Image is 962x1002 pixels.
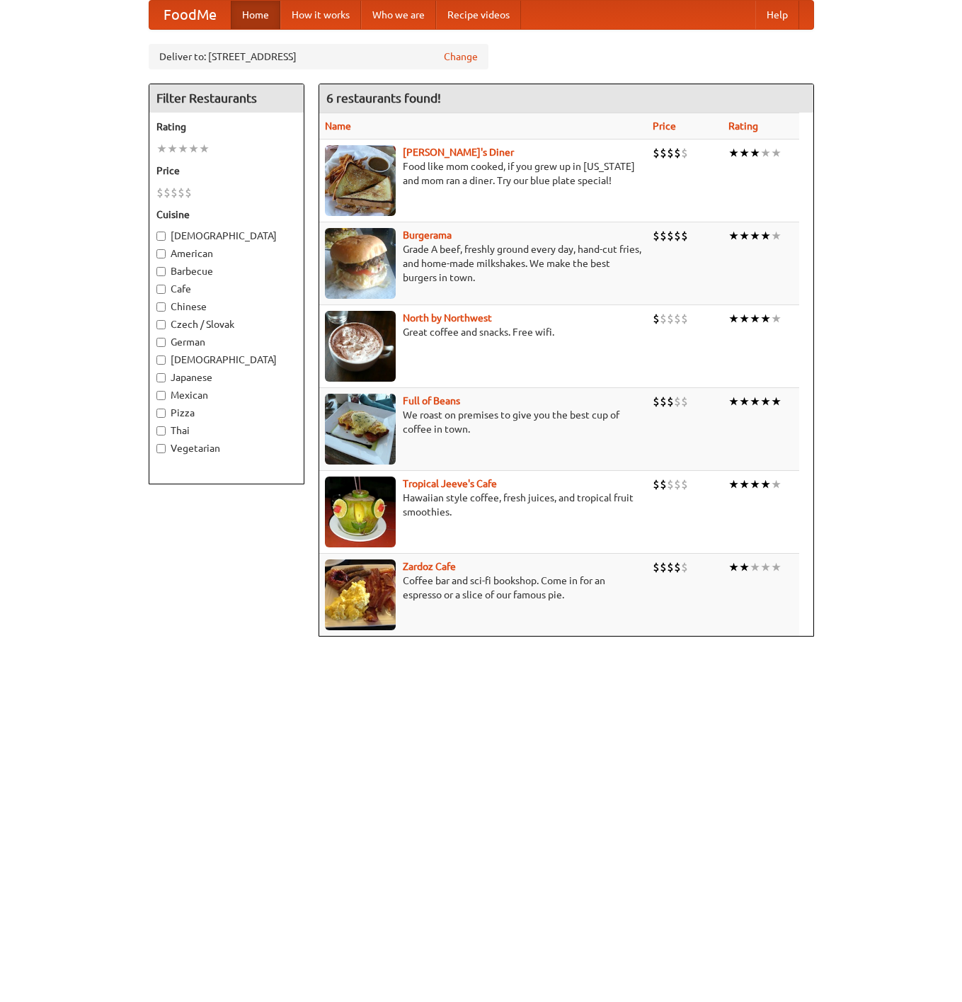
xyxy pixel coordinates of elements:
[653,120,676,132] a: Price
[325,242,641,285] p: Grade A beef, freshly ground every day, hand-cut fries, and home-made milkshakes. We make the bes...
[325,228,396,299] img: burgerama.jpg
[325,491,641,519] p: Hawaiian style coffee, fresh juices, and tropical fruit smoothies.
[156,317,297,331] label: Czech / Slovak
[156,373,166,382] input: Japanese
[156,249,166,258] input: American
[156,285,166,294] input: Cafe
[771,394,781,409] li: ★
[667,477,674,492] li: $
[771,477,781,492] li: ★
[739,311,750,326] li: ★
[739,228,750,244] li: ★
[653,145,660,161] li: $
[653,477,660,492] li: $
[660,311,667,326] li: $
[681,394,688,409] li: $
[739,477,750,492] li: ★
[653,559,660,575] li: $
[156,164,297,178] h5: Price
[660,477,667,492] li: $
[156,423,297,438] label: Thai
[156,267,166,276] input: Barbecue
[674,394,681,409] li: $
[325,159,641,188] p: Food like mom cooked, if you grew up in [US_STATE] and mom ran a diner. Try our blue plate special!
[771,559,781,575] li: ★
[739,145,750,161] li: ★
[156,120,297,134] h5: Rating
[739,559,750,575] li: ★
[667,394,674,409] li: $
[728,145,739,161] li: ★
[156,185,164,200] li: $
[728,228,739,244] li: ★
[681,228,688,244] li: $
[403,395,460,406] b: Full of Beans
[444,50,478,64] a: Change
[156,282,297,296] label: Cafe
[760,477,771,492] li: ★
[326,91,441,105] ng-pluralize: 6 restaurants found!
[156,426,166,435] input: Thai
[771,145,781,161] li: ★
[653,311,660,326] li: $
[325,145,396,216] img: sallys.jpg
[156,302,166,312] input: Chinese
[156,391,166,400] input: Mexican
[156,338,166,347] input: German
[681,477,688,492] li: $
[403,147,514,158] b: [PERSON_NAME]'s Diner
[156,207,297,222] h5: Cuisine
[156,246,297,261] label: American
[760,311,771,326] li: ★
[403,229,452,241] a: Burgerama
[403,478,497,489] a: Tropical Jeeve's Cafe
[361,1,436,29] a: Who we are
[156,355,166,365] input: [DEMOGRAPHIC_DATA]
[750,394,760,409] li: ★
[178,185,185,200] li: $
[750,311,760,326] li: ★
[156,141,167,156] li: ★
[403,312,492,324] a: North by Northwest
[167,141,178,156] li: ★
[231,1,280,29] a: Home
[660,228,667,244] li: $
[674,145,681,161] li: $
[674,228,681,244] li: $
[660,394,667,409] li: $
[771,228,781,244] li: ★
[280,1,361,29] a: How it works
[156,300,297,314] label: Chinese
[660,145,667,161] li: $
[325,559,396,630] img: zardoz.jpg
[149,1,231,29] a: FoodMe
[750,477,760,492] li: ★
[403,561,456,572] b: Zardoz Cafe
[156,409,166,418] input: Pizza
[156,406,297,420] label: Pizza
[156,320,166,329] input: Czech / Slovak
[178,141,188,156] li: ★
[156,444,166,453] input: Vegetarian
[681,145,688,161] li: $
[667,228,674,244] li: $
[674,477,681,492] li: $
[771,311,781,326] li: ★
[149,44,488,69] div: Deliver to: [STREET_ADDRESS]
[667,559,674,575] li: $
[325,477,396,547] img: jeeves.jpg
[653,228,660,244] li: $
[156,441,297,455] label: Vegetarian
[728,394,739,409] li: ★
[325,408,641,436] p: We roast on premises to give you the best cup of coffee in town.
[728,477,739,492] li: ★
[156,370,297,385] label: Japanese
[728,120,758,132] a: Rating
[760,145,771,161] li: ★
[188,141,199,156] li: ★
[674,311,681,326] li: $
[750,559,760,575] li: ★
[760,228,771,244] li: ★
